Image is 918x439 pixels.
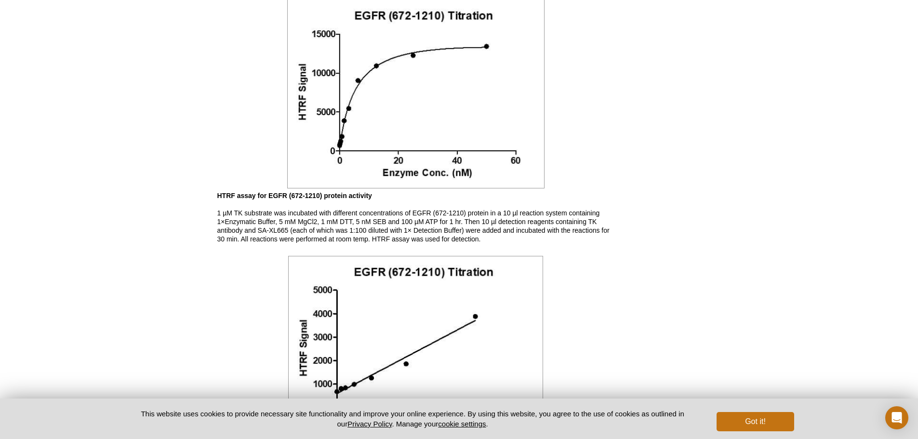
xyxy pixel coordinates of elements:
b: HTRF assay for EGFR (672-1210) protein activity [217,192,372,200]
p: 1 µM TK substrate was incubated with different concentrations of EGFR (672-1210) protein in a 10 ... [217,191,614,243]
button: cookie settings [438,420,486,428]
div: Open Intercom Messenger [885,406,908,429]
button: Got it! [717,412,794,431]
p: This website uses cookies to provide necessary site functionality and improve your online experie... [124,409,701,429]
a: Privacy Policy [347,420,392,428]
